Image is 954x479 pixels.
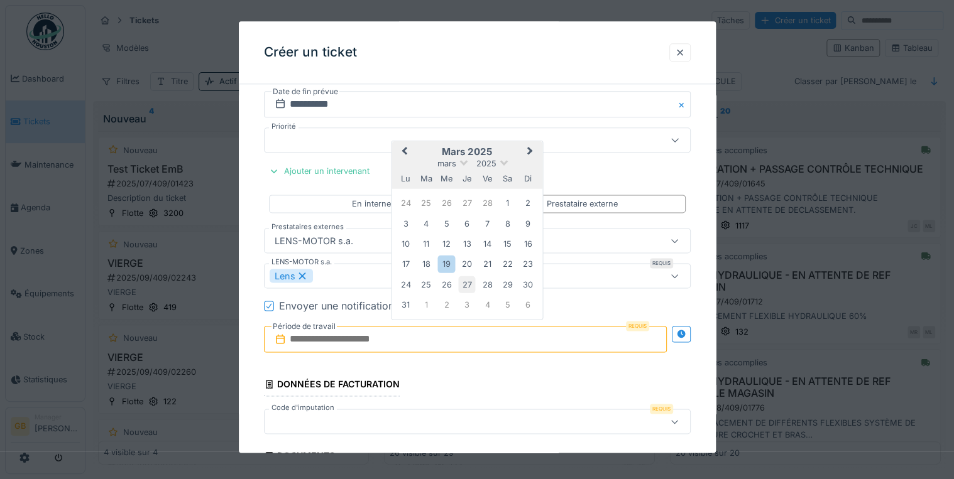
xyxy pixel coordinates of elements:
[499,276,516,293] div: Choose samedi 29 mars 2025
[437,158,456,168] span: mars
[269,222,346,233] label: Prestataires externes
[479,235,496,252] div: Choose vendredi 14 mars 2025
[352,198,391,210] div: En interne
[271,85,339,99] label: Date de fin prévue
[270,269,313,283] div: Lens
[438,170,455,187] div: mercredi
[397,170,414,187] div: lundi
[397,235,414,252] div: Choose lundi 10 mars 2025
[547,198,618,210] div: Prestataire externe
[417,195,434,212] div: Choose mardi 25 février 2025
[438,235,455,252] div: Choose mercredi 12 mars 2025
[677,91,691,117] button: Close
[520,296,537,313] div: Choose dimanche 6 avril 2025
[397,256,414,272] div: Choose lundi 17 mars 2025
[499,195,516,212] div: Choose samedi 1 mars 2025
[479,215,496,232] div: Choose vendredi 7 mars 2025
[438,296,455,313] div: Choose mercredi 2 avril 2025
[626,321,649,331] div: Requis
[438,276,455,293] div: Choose mercredi 26 mars 2025
[520,235,537,252] div: Choose dimanche 16 mars 2025
[499,235,516,252] div: Choose samedi 15 mars 2025
[397,276,414,293] div: Choose lundi 24 mars 2025
[264,375,400,397] div: Données de facturation
[269,257,334,268] label: LENS-MOTOR s.a.
[520,215,537,232] div: Choose dimanche 9 mars 2025
[458,256,475,272] div: Choose jeudi 20 mars 2025
[397,195,414,212] div: Choose lundi 24 février 2025
[458,235,475,252] div: Choose jeudi 13 mars 2025
[264,447,336,468] div: Documents
[476,158,496,168] span: 2025
[479,170,496,187] div: vendredi
[269,403,337,414] label: Code d'imputation
[520,195,537,212] div: Choose dimanche 2 mars 2025
[279,299,519,314] div: Envoyer une notification au prestataire de services
[458,215,475,232] div: Choose jeudi 6 mars 2025
[438,195,455,212] div: Choose mercredi 26 février 2025
[499,256,516,272] div: Choose samedi 22 mars 2025
[438,215,455,232] div: Choose mercredi 5 mars 2025
[264,163,375,180] div: Ajouter un intervenant
[417,296,434,313] div: Choose mardi 1 avril 2025
[438,256,455,272] div: Choose mercredi 19 mars 2025
[499,170,516,187] div: samedi
[520,256,537,272] div: Choose dimanche 23 mars 2025
[650,259,673,269] div: Requis
[417,215,434,232] div: Choose mardi 4 mars 2025
[479,195,496,212] div: Choose vendredi 28 février 2025
[479,276,496,293] div: Choose vendredi 28 mars 2025
[458,195,475,212] div: Choose jeudi 27 février 2025
[458,276,475,293] div: Choose jeudi 27 mars 2025
[271,320,337,334] label: Période de travail
[397,215,414,232] div: Choose lundi 3 mars 2025
[393,143,413,163] button: Previous Month
[417,170,434,187] div: mardi
[520,170,537,187] div: dimanche
[417,256,434,272] div: Choose mardi 18 mars 2025
[520,276,537,293] div: Choose dimanche 30 mars 2025
[499,296,516,313] div: Choose samedi 5 avril 2025
[417,235,434,252] div: Choose mardi 11 mars 2025
[458,170,475,187] div: jeudi
[521,143,541,163] button: Next Month
[479,256,496,272] div: Choose vendredi 21 mars 2025
[417,276,434,293] div: Choose mardi 25 mars 2025
[269,121,299,132] label: Priorité
[397,296,414,313] div: Choose lundi 31 mars 2025
[479,296,496,313] div: Choose vendredi 4 avril 2025
[650,404,673,414] div: Requis
[392,146,542,158] h2: mars 2025
[264,45,357,60] h3: Créer un ticket
[270,234,358,248] div: LENS-MOTOR s.a.
[458,296,475,313] div: Choose jeudi 3 avril 2025
[395,193,538,315] div: Month mars, 2025
[499,215,516,232] div: Choose samedi 8 mars 2025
